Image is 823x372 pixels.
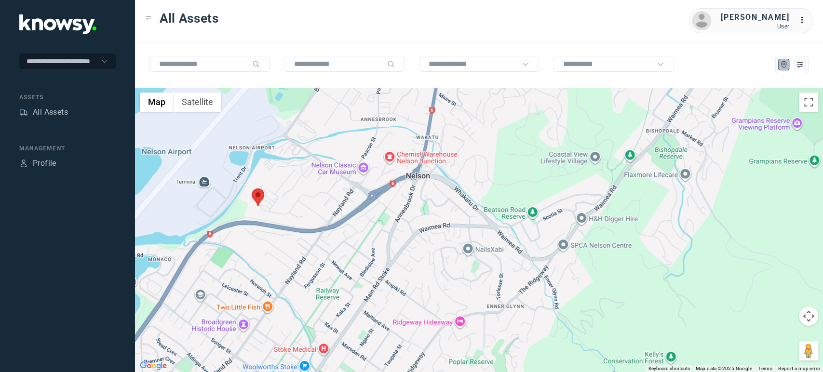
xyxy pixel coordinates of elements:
[19,158,56,169] a: ProfileProfile
[799,341,818,360] button: Drag Pegman onto the map to open Street View
[799,306,818,326] button: Map camera controls
[19,93,116,102] div: Assets
[721,23,789,30] div: User
[758,366,772,371] a: Terms (opens in new tab)
[799,93,818,112] button: Toggle fullscreen view
[19,108,28,117] div: Assets
[648,365,689,372] button: Keyboard shortcuts
[796,60,804,69] div: List
[252,60,260,68] div: Search
[799,14,810,27] div: :
[33,158,56,169] div: Profile
[137,359,169,372] img: Google
[721,12,789,23] div: [PERSON_NAME]
[19,106,68,118] a: AssetsAll Assets
[137,359,169,372] a: Open this area in Google Maps (opens a new window)
[778,366,820,371] a: Report a map error
[780,60,788,69] div: Map
[692,11,711,30] img: avatar.png
[174,93,221,112] button: Show satellite imagery
[799,16,809,24] tspan: ...
[33,106,68,118] div: All Assets
[145,15,152,22] div: Toggle Menu
[387,60,395,68] div: Search
[19,14,96,34] img: Application Logo
[19,159,28,168] div: Profile
[140,93,174,112] button: Show street map
[160,10,219,27] span: All Assets
[19,144,116,153] div: Management
[799,14,810,26] div: :
[695,366,752,371] span: Map data ©2025 Google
